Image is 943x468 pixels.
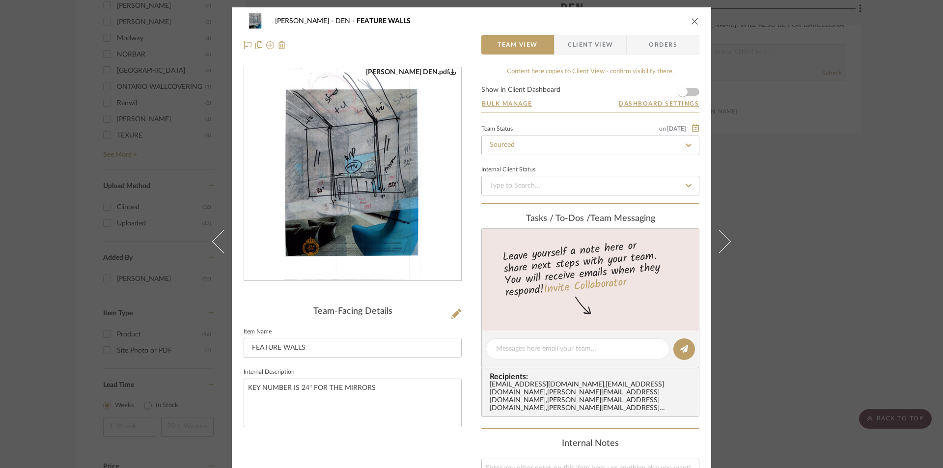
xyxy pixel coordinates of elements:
div: Leave yourself a note here or share next steps with your team. You will receive emails when they ... [480,235,701,301]
img: 0ed5de74-c47c-4d1e-8960-0bd1ad31d616_436x436.jpg [284,68,422,281]
span: Recipients: [490,372,695,381]
div: 0 [244,68,461,281]
div: [EMAIL_ADDRESS][DOMAIN_NAME] , [EMAIL_ADDRESS][DOMAIN_NAME] , [PERSON_NAME][EMAIL_ADDRESS][DOMAIN... [490,381,695,413]
div: [PERSON_NAME] DEN.pdf [366,68,456,77]
img: 0ed5de74-c47c-4d1e-8960-0bd1ad31d616_48x40.jpg [244,11,267,31]
div: Internal Client Status [481,167,535,172]
input: Enter Item Name [244,338,462,358]
img: Remove from project [278,41,286,49]
span: Orders [638,35,688,55]
input: Type to Search… [481,136,699,155]
div: Team-Facing Details [244,306,462,317]
div: Team Status [481,127,513,132]
span: [PERSON_NAME] [275,18,335,25]
input: Type to Search… [481,176,699,195]
button: close [691,17,699,26]
span: Client View [568,35,613,55]
div: team Messaging [481,214,699,224]
label: Internal Description [244,370,295,375]
span: Team View [498,35,538,55]
button: Dashboard Settings [618,99,699,108]
a: Invite Collaborator [543,274,627,298]
div: Content here copies to Client View - confirm visibility there. [481,67,699,77]
label: Item Name [244,330,272,334]
span: on [659,126,666,132]
div: Internal Notes [481,439,699,449]
span: FEATURE WALLS [357,18,411,25]
button: Bulk Manage [481,99,533,108]
span: DEN [335,18,357,25]
span: [DATE] [666,125,687,132]
span: Tasks / To-Dos / [526,214,590,223]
